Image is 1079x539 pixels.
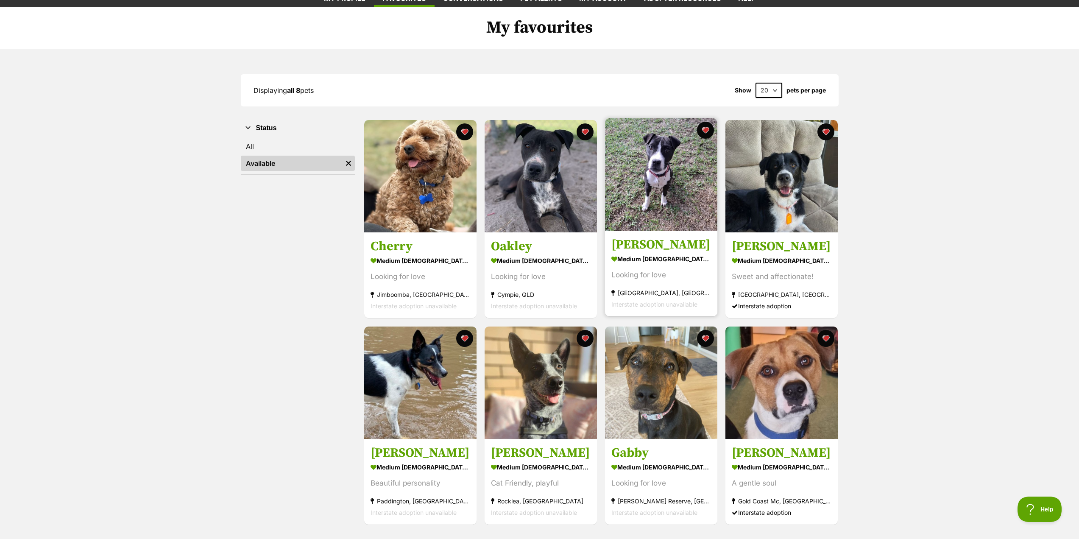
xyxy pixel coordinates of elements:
span: Interstate adoption unavailable [611,509,697,516]
img: Gabby [605,327,717,439]
img: Lara [725,120,838,232]
div: [PERSON_NAME] Reserve, [GEOGRAPHIC_DATA] [611,495,711,507]
a: Available [241,156,342,171]
h3: [PERSON_NAME] [491,445,591,461]
a: Gabby medium [DEMOGRAPHIC_DATA] Dog Looking for love [PERSON_NAME] Reserve, [GEOGRAPHIC_DATA] Int... [605,438,717,525]
a: [PERSON_NAME] medium [DEMOGRAPHIC_DATA] Dog Sweet and affectionate! [GEOGRAPHIC_DATA], [GEOGRAPHI... [725,232,838,318]
h3: [PERSON_NAME] [732,445,831,461]
a: Remove filter [342,156,355,171]
button: favourite [697,330,714,347]
div: Gympie, QLD [491,289,591,301]
div: Beautiful personality [371,478,470,489]
div: Looking for love [611,478,711,489]
button: favourite [577,330,594,347]
a: Oakley medium [DEMOGRAPHIC_DATA] Dog Looking for love Gympie, QLD Interstate adoption unavailable... [485,232,597,318]
h3: Oakley [491,239,591,255]
img: Oakley [485,120,597,232]
button: favourite [456,330,473,347]
div: Looking for love [371,271,470,283]
div: Jimboomba, [GEOGRAPHIC_DATA] [371,289,470,301]
a: All [241,139,355,154]
div: Looking for love [611,270,711,281]
div: medium [DEMOGRAPHIC_DATA] Dog [491,255,591,267]
button: favourite [577,123,594,140]
span: Interstate adoption unavailable [371,509,457,516]
div: medium [DEMOGRAPHIC_DATA] Dog [732,461,831,473]
a: [PERSON_NAME] medium [DEMOGRAPHIC_DATA] Dog Beautiful personality Paddington, [GEOGRAPHIC_DATA] I... [364,438,477,525]
div: Cat Friendly, playful [491,478,591,489]
div: medium [DEMOGRAPHIC_DATA] Dog [491,461,591,473]
div: medium [DEMOGRAPHIC_DATA] Dog [611,253,711,265]
h3: [PERSON_NAME] [371,445,470,461]
a: [PERSON_NAME] medium [DEMOGRAPHIC_DATA] Dog Cat Friendly, playful Rocklea, [GEOGRAPHIC_DATA] Inte... [485,438,597,525]
h3: Gabby [611,445,711,461]
img: Penny [364,327,477,439]
span: Interstate adoption unavailable [491,509,577,516]
span: Interstate adoption unavailable [491,303,577,310]
div: Paddington, [GEOGRAPHIC_DATA] [371,495,470,507]
span: Show [735,87,751,94]
div: Interstate adoption [732,507,831,518]
a: [PERSON_NAME] medium [DEMOGRAPHIC_DATA] Dog A gentle soul Gold Coast Mc, [GEOGRAPHIC_DATA] Inters... [725,438,838,525]
button: Status [241,123,355,134]
span: Interstate adoption unavailable [371,303,457,310]
span: Interstate adoption unavailable [611,301,697,308]
img: Hannah [605,118,717,231]
h3: Cherry [371,239,470,255]
h3: [PERSON_NAME] [732,239,831,255]
div: Sweet and affectionate! [732,271,831,283]
div: Status [241,137,355,174]
h3: [PERSON_NAME] [611,237,711,253]
div: Rocklea, [GEOGRAPHIC_DATA] [491,495,591,507]
div: A gentle soul [732,478,831,489]
div: medium [DEMOGRAPHIC_DATA] Dog [371,461,470,473]
div: [GEOGRAPHIC_DATA], [GEOGRAPHIC_DATA] [611,288,711,299]
div: [GEOGRAPHIC_DATA], [GEOGRAPHIC_DATA] [732,289,831,301]
div: medium [DEMOGRAPHIC_DATA] Dog [732,255,831,267]
iframe: Help Scout Beacon - Open [1018,497,1062,522]
div: medium [DEMOGRAPHIC_DATA] Dog [611,461,711,473]
a: [PERSON_NAME] medium [DEMOGRAPHIC_DATA] Dog Looking for love [GEOGRAPHIC_DATA], [GEOGRAPHIC_DATA]... [605,231,717,317]
div: Gold Coast Mc, [GEOGRAPHIC_DATA] [732,495,831,507]
label: pets per page [786,87,826,94]
button: favourite [697,122,714,139]
strong: all 8 [287,86,300,95]
a: Cherry medium [DEMOGRAPHIC_DATA] Dog Looking for love Jimboomba, [GEOGRAPHIC_DATA] Interstate ado... [364,232,477,318]
span: Displaying pets [254,86,314,95]
div: medium [DEMOGRAPHIC_DATA] Dog [371,255,470,267]
div: Looking for love [491,271,591,283]
button: favourite [817,330,834,347]
img: Tommy [485,327,597,439]
div: Interstate adoption [732,301,831,312]
button: favourite [456,123,473,140]
img: Jason Bourne [725,327,838,439]
img: Cherry [364,120,477,232]
button: favourite [817,123,834,140]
